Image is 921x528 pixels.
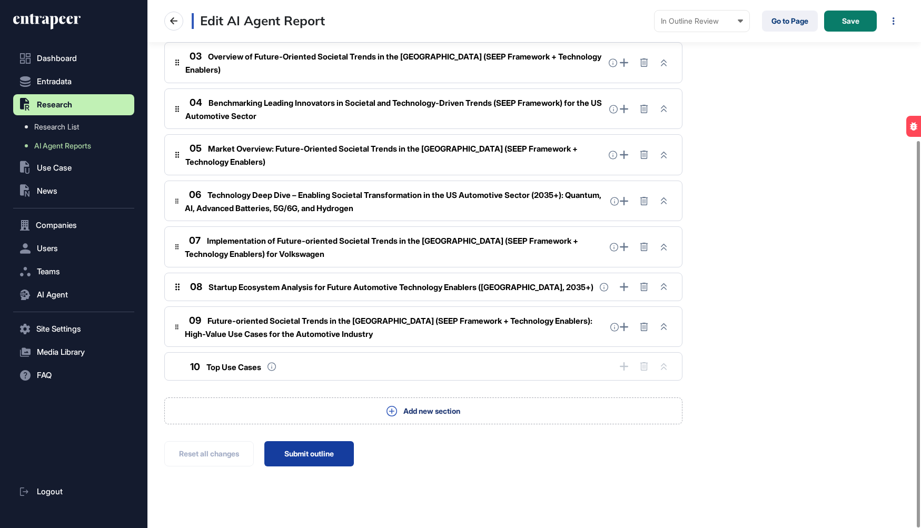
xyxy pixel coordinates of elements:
[189,235,201,246] span: 07
[264,441,354,466] button: Submit outline
[13,94,134,115] button: Research
[192,13,325,29] h3: Edit AI Agent Report
[190,143,202,154] span: 05
[403,405,460,416] span: Add new section
[209,282,593,292] span: Startup Ecosystem Analysis for Future Automotive Technology Enablers ([GEOGRAPHIC_DATA], 2035+)
[13,71,134,92] button: Entradata
[37,77,72,86] span: Entradata
[13,238,134,259] button: Users
[842,17,859,25] span: Save
[13,342,134,363] button: Media Library
[185,144,578,167] span: Market Overview: Future-Oriented Societal Trends in the [GEOGRAPHIC_DATA] (SEEP Framework + Techn...
[34,123,79,131] span: Research List
[189,315,201,326] span: 09
[37,267,60,276] span: Teams
[189,189,201,200] span: 06
[36,325,81,333] span: Site Settings
[824,11,877,32] button: Save
[190,97,202,108] span: 04
[185,98,602,121] span: Benchmarking Leading Innovators in Societal and Technology-Driven Trends (SEEP Framework) for the...
[13,48,134,69] a: Dashboard
[37,487,63,496] span: Logout
[13,261,134,282] button: Teams
[37,164,72,172] span: Use Case
[190,361,200,372] span: 10
[185,236,578,259] span: Implementation of Future-oriented Societal Trends in the [GEOGRAPHIC_DATA] (SEEP Framework + Tech...
[37,348,85,356] span: Media Library
[18,117,134,136] a: Research List
[37,371,52,380] span: FAQ
[13,181,134,202] button: News
[37,187,57,195] span: News
[13,284,134,305] button: AI Agent
[37,291,68,299] span: AI Agent
[190,281,202,292] span: 08
[13,318,134,340] button: Site Settings
[185,316,592,339] span: Future-oriented Societal Trends in the [GEOGRAPHIC_DATA] (SEEP Framework + Technology Enablers): ...
[185,52,601,75] span: Overview of Future-Oriented Societal Trends in the [GEOGRAPHIC_DATA] (SEEP Framework + Technology...
[18,136,134,155] a: AI Agent Reports
[34,142,91,150] span: AI Agent Reports
[13,157,134,178] button: Use Case
[36,221,77,230] span: Companies
[661,17,743,25] div: In Outline Review
[13,481,134,502] a: Logout
[762,11,818,32] a: Go to Page
[37,54,77,63] span: Dashboard
[13,215,134,236] button: Companies
[37,244,58,253] span: Users
[13,365,134,386] button: FAQ
[206,362,261,372] span: Top Use Cases
[190,51,202,62] span: 03
[37,101,72,109] span: Research
[185,190,601,213] span: Technology Deep Dive – Enabling Societal Transformation in the US Automotive Sector (2035+): Quan...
